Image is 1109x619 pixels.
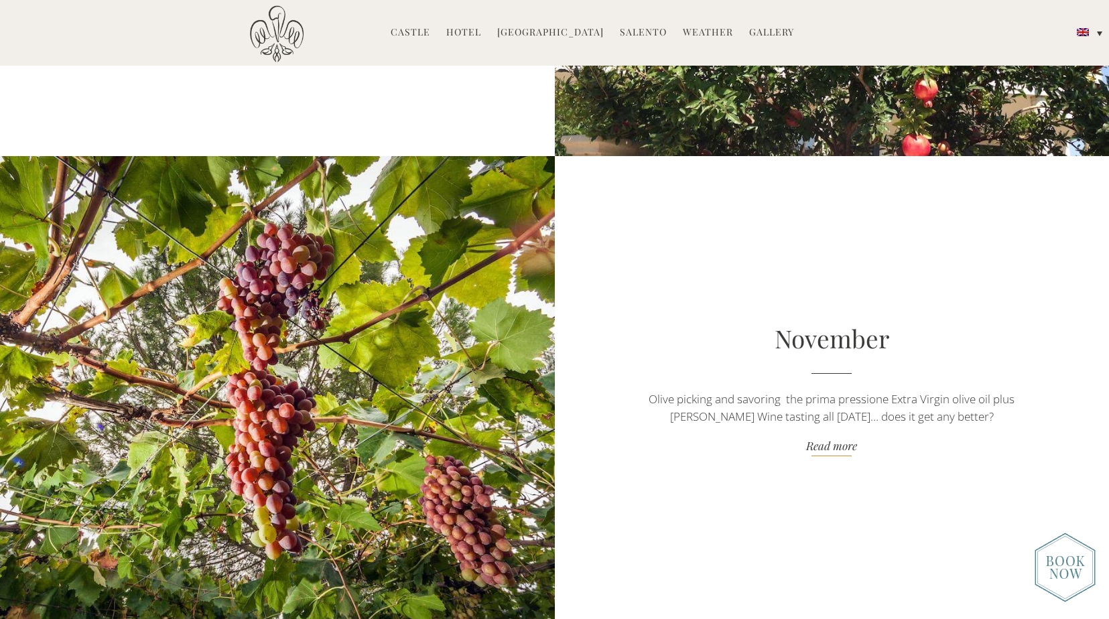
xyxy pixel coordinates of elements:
[1077,28,1089,36] img: English
[775,322,889,354] a: November
[391,25,430,41] a: Castle
[497,25,604,41] a: [GEOGRAPHIC_DATA]
[683,25,733,41] a: Weather
[446,25,481,41] a: Hotel
[749,25,794,41] a: Gallery
[1035,533,1096,602] img: new-booknow.png
[620,25,667,41] a: Salento
[250,5,304,62] img: Castello di Ugento
[638,438,1026,456] a: Read more
[638,391,1026,425] p: Olive picking and savoring the prima pressione Extra Virgin olive oil plus [PERSON_NAME] Wine tas...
